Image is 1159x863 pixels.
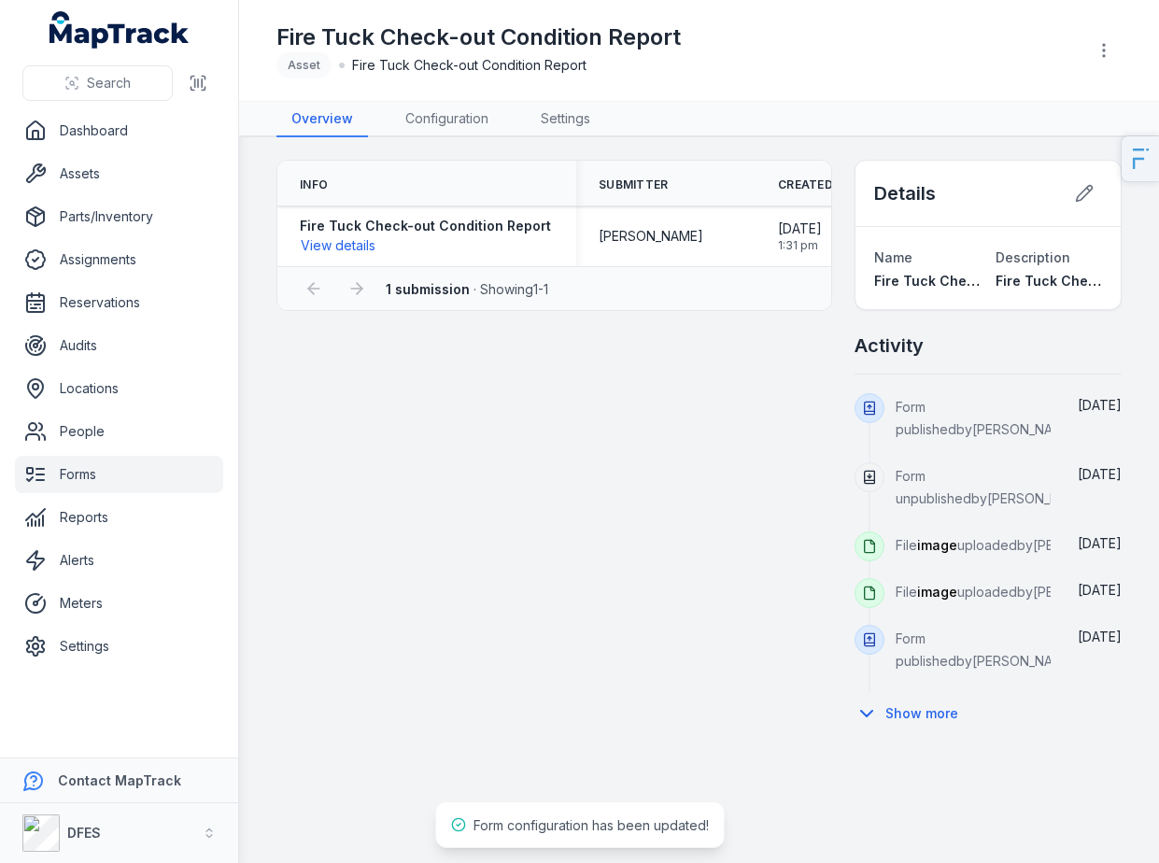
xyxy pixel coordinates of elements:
[473,817,709,833] span: Form configuration has been updated!
[778,238,822,253] span: 1:31 pm
[874,249,912,265] span: Name
[49,11,190,49] a: MapTrack
[15,241,223,278] a: Assignments
[917,537,957,553] span: image
[1078,629,1122,644] span: [DATE]
[1078,629,1122,644] time: 14/10/2025, 1:29:22 pm
[15,370,223,407] a: Locations
[599,227,703,246] span: [PERSON_NAME]
[58,772,181,788] strong: Contact MapTrack
[386,281,548,297] span: · Showing 1 - 1
[15,499,223,536] a: Reports
[15,155,223,192] a: Assets
[1078,397,1122,413] time: 14/10/2025, 1:35:57 pm
[1078,582,1122,598] time: 14/10/2025, 1:31:32 pm
[1078,466,1122,482] time: 14/10/2025, 1:35:42 pm
[15,456,223,493] a: Forms
[276,22,681,52] h1: Fire Tuck Check-out Condition Report
[896,584,1138,600] span: File uploaded by [PERSON_NAME]
[1078,535,1122,551] time: 14/10/2025, 1:31:32 pm
[996,249,1070,265] span: Description
[778,219,822,238] span: [DATE]
[87,74,131,92] span: Search
[599,177,669,192] span: Submitter
[917,584,957,600] span: image
[1078,466,1122,482] span: [DATE]
[1078,582,1122,598] span: [DATE]
[896,630,1077,669] span: Form published by [PERSON_NAME]
[15,112,223,149] a: Dashboard
[1078,535,1122,551] span: [DATE]
[300,235,376,256] button: View details
[778,219,822,253] time: 14/10/2025, 1:31:32 pm
[778,177,869,192] span: Created Date
[15,542,223,579] a: Alerts
[855,694,970,733] button: Show more
[352,56,587,75] span: Fire Tuck Check-out Condition Report
[67,825,101,841] strong: DFES
[15,585,223,622] a: Meters
[526,102,605,137] a: Settings
[855,332,924,359] h2: Activity
[276,102,368,137] a: Overview
[896,468,1092,506] span: Form unpublished by [PERSON_NAME]
[390,102,503,137] a: Configuration
[300,217,551,235] strong: Fire Tuck Check-out Condition Report
[15,628,223,665] a: Settings
[896,399,1077,437] span: Form published by [PERSON_NAME]
[874,180,936,206] h2: Details
[276,52,332,78] div: Asset
[22,65,173,101] button: Search
[15,198,223,235] a: Parts/Inventory
[300,177,328,192] span: Info
[15,327,223,364] a: Audits
[386,281,470,297] strong: 1 submission
[896,537,1138,553] span: File uploaded by [PERSON_NAME]
[874,273,1125,289] span: Fire Tuck Check-out Condition Report
[1078,397,1122,413] span: [DATE]
[15,413,223,450] a: People
[15,284,223,321] a: Reservations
